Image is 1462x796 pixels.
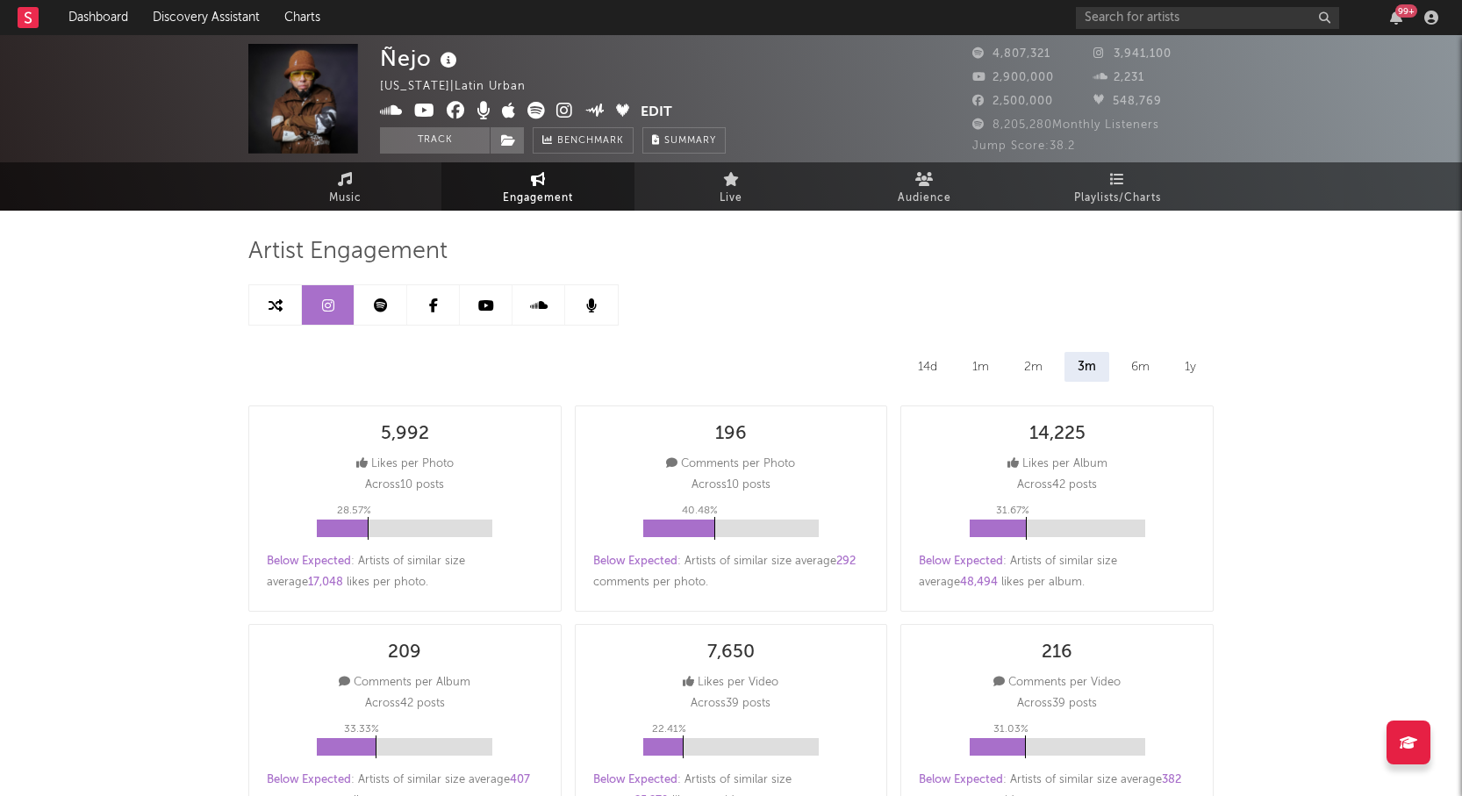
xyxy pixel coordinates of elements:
input: Search for artists [1076,7,1339,29]
span: 292 [836,556,856,567]
span: Audience [898,188,951,209]
span: 17,048 [308,577,343,588]
a: Playlists/Charts [1021,162,1214,211]
div: 7,650 [707,642,755,663]
a: Audience [828,162,1021,211]
p: Across 42 posts [1017,475,1097,496]
div: 196 [715,424,747,445]
span: Benchmark [557,131,624,152]
span: 2,900,000 [972,72,1054,83]
div: 1y [1172,352,1209,382]
div: Likes per Video [683,672,778,693]
span: Artist Engagement [248,241,448,262]
div: Likes per Album [1007,454,1107,475]
span: Below Expected [267,774,351,785]
p: Across 39 posts [691,693,770,714]
button: Edit [641,102,672,124]
div: Comments per Video [993,672,1121,693]
div: 14,225 [1029,424,1086,445]
p: 40.48 % [682,500,718,521]
button: Track [380,127,490,154]
span: Live [720,188,742,209]
span: Below Expected [919,556,1003,567]
p: 31.03 % [993,719,1028,740]
span: Summary [664,136,716,146]
div: 216 [1042,642,1072,663]
span: 407 [510,774,530,785]
span: 3,941,100 [1093,48,1172,60]
a: Music [248,162,441,211]
div: : Artists of similar size average comments per photo . [593,551,870,593]
p: Across 39 posts [1017,693,1097,714]
div: : Artists of similar size average likes per photo . [267,551,543,593]
span: Jump Score: 38.2 [972,140,1075,152]
div: [US_STATE] | Latin Urban [380,76,546,97]
div: 2m [1011,352,1056,382]
div: 3m [1064,352,1109,382]
span: Playlists/Charts [1074,188,1161,209]
p: Across 10 posts [365,475,444,496]
div: Ñejo [380,44,462,73]
span: 382 [1162,774,1181,785]
div: 5,992 [381,424,429,445]
div: 14d [905,352,950,382]
span: 4,807,321 [972,48,1050,60]
a: Live [634,162,828,211]
span: 548,769 [1093,96,1162,107]
a: Benchmark [533,127,634,154]
span: 8,205,280 Monthly Listeners [972,119,1159,131]
span: 48,494 [960,577,998,588]
div: 99 + [1395,4,1417,18]
a: Engagement [441,162,634,211]
p: 22.41 % [652,719,686,740]
div: Likes per Photo [356,454,454,475]
div: Comments per Album [339,672,470,693]
p: 31.67 % [996,500,1029,521]
span: Engagement [503,188,573,209]
p: Across 10 posts [692,475,770,496]
span: Music [329,188,362,209]
span: Below Expected [267,556,351,567]
button: Summary [642,127,726,154]
span: Below Expected [919,774,1003,785]
span: 2,231 [1093,72,1144,83]
div: 6m [1118,352,1163,382]
div: 209 [388,642,421,663]
span: Below Expected [593,556,677,567]
div: 1m [959,352,1002,382]
div: Comments per Photo [666,454,795,475]
span: Below Expected [593,774,677,785]
button: 99+ [1390,11,1402,25]
div: : Artists of similar size average likes per album . [919,551,1195,593]
span: 2,500,000 [972,96,1053,107]
p: Across 42 posts [365,693,445,714]
p: 33.33 % [344,719,379,740]
p: 28.57 % [337,500,371,521]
